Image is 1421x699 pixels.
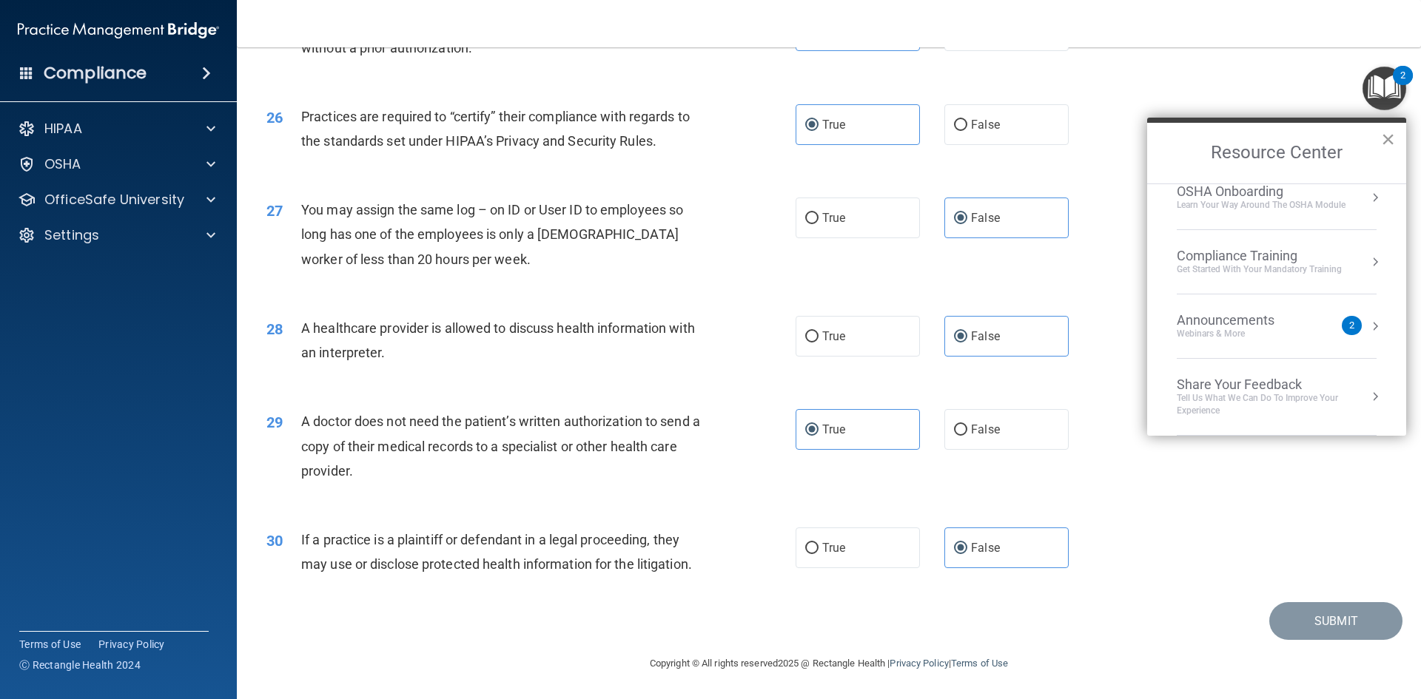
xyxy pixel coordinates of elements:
input: True [805,120,819,131]
div: Copyright © All rights reserved 2025 @ Rectangle Health | | [559,640,1099,687]
a: Settings [18,226,215,244]
div: Share Your Feedback [1177,376,1377,393]
button: Submit [1269,602,1402,640]
input: False [954,213,967,224]
a: Terms of Use [19,637,81,652]
span: 30 [266,532,283,550]
div: Learn your way around the OSHA module [1177,199,1346,212]
input: True [805,331,819,342]
h4: Compliance [44,63,147,84]
input: False [954,120,967,131]
span: A healthcare provider is allowed to discuss health information with an interpreter. [301,320,695,360]
a: OSHA [18,155,215,173]
img: PMB logo [18,16,219,45]
div: Tell Us What We Can Do to Improve Your Experience [1177,392,1377,417]
span: 27 [266,202,283,220]
span: If a practice is a plaintiff or defendant in a legal proceeding, they may use or disclose protect... [301,532,692,572]
a: Privacy Policy [98,637,165,652]
span: False [971,118,1000,132]
span: False [971,541,1000,555]
a: Privacy Policy [890,658,948,669]
span: Ⓒ Rectangle Health 2024 [19,658,141,672]
input: True [805,543,819,554]
p: Settings [44,226,99,244]
p: OfficeSafe University [44,191,184,209]
p: HIPAA [44,120,82,138]
input: True [805,213,819,224]
span: You may assign the same log – on ID or User ID to employees so long has one of the employees is o... [301,202,683,266]
iframe: Drift Widget Chat Controller [1347,597,1403,653]
span: False [971,329,1000,343]
span: False [971,422,1000,436]
span: 26 [266,109,283,126]
div: Resource Center [1147,118,1406,436]
input: False [954,543,967,554]
h2: Resource Center [1147,123,1406,183]
button: Close [1381,127,1395,151]
p: OSHA [44,155,81,173]
div: Announcements [1177,312,1304,328]
button: Open Resource Center, 2 new notifications [1363,67,1406,110]
span: True [822,329,845,343]
span: A doctor does not need the patient’s written authorization to send a copy of their medical record... [301,413,700,478]
a: OfficeSafe University [18,191,215,209]
span: True [822,118,845,132]
span: Practices are required to “certify” their compliance with regards to the standards set under HIPA... [301,109,690,149]
input: False [954,331,967,342]
span: Appointment reminders are allowed under the HIPAA Privacy Rule without a prior authorization. [301,15,692,55]
span: 29 [266,413,283,431]
span: True [822,211,845,225]
div: Compliance Training [1177,248,1342,264]
div: Webinars & More [1177,328,1304,340]
span: True [822,422,845,436]
div: Get Started with your mandatory training [1177,263,1342,276]
a: Terms of Use [951,658,1008,669]
span: False [971,211,1000,225]
span: 28 [266,320,283,338]
input: True [805,425,819,436]
div: OSHA Onboarding [1177,183,1346,200]
input: False [954,425,967,436]
a: HIPAA [18,120,215,138]
div: 2 [1400,75,1405,95]
span: True [822,541,845,555]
